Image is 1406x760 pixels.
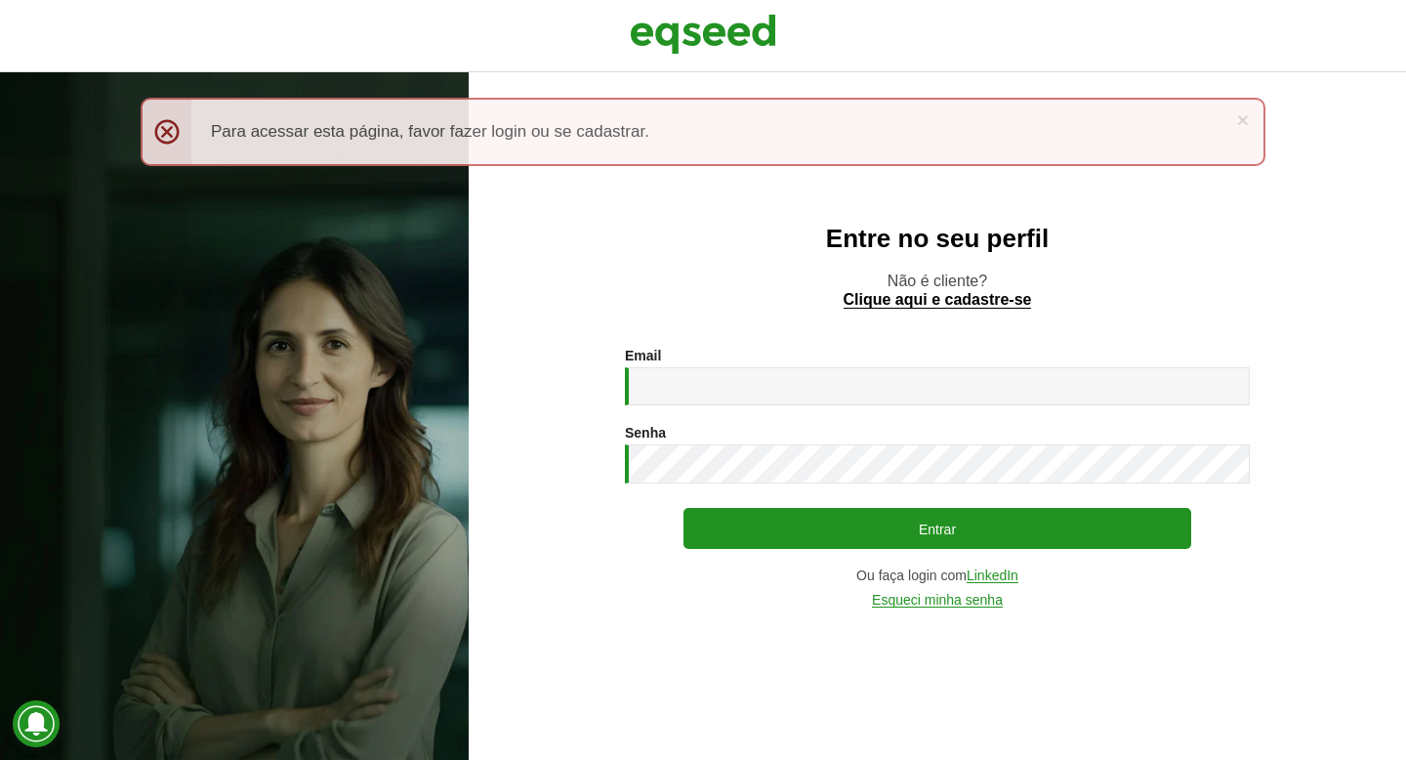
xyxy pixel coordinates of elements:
a: LinkedIn [967,569,1018,583]
h2: Entre no seu perfil [508,225,1367,253]
div: Ou faça login com [625,569,1250,583]
label: Senha [625,426,666,440]
a: × [1237,109,1249,130]
a: Esqueci minha senha [872,593,1003,608]
p: Não é cliente? [508,272,1367,309]
div: Para acessar esta página, favor fazer login ou se cadastrar. [141,98,1265,166]
a: Clique aqui e cadastre-se [844,292,1032,309]
button: Entrar [683,508,1191,549]
img: EqSeed Logo [630,10,776,59]
label: Email [625,349,661,362]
